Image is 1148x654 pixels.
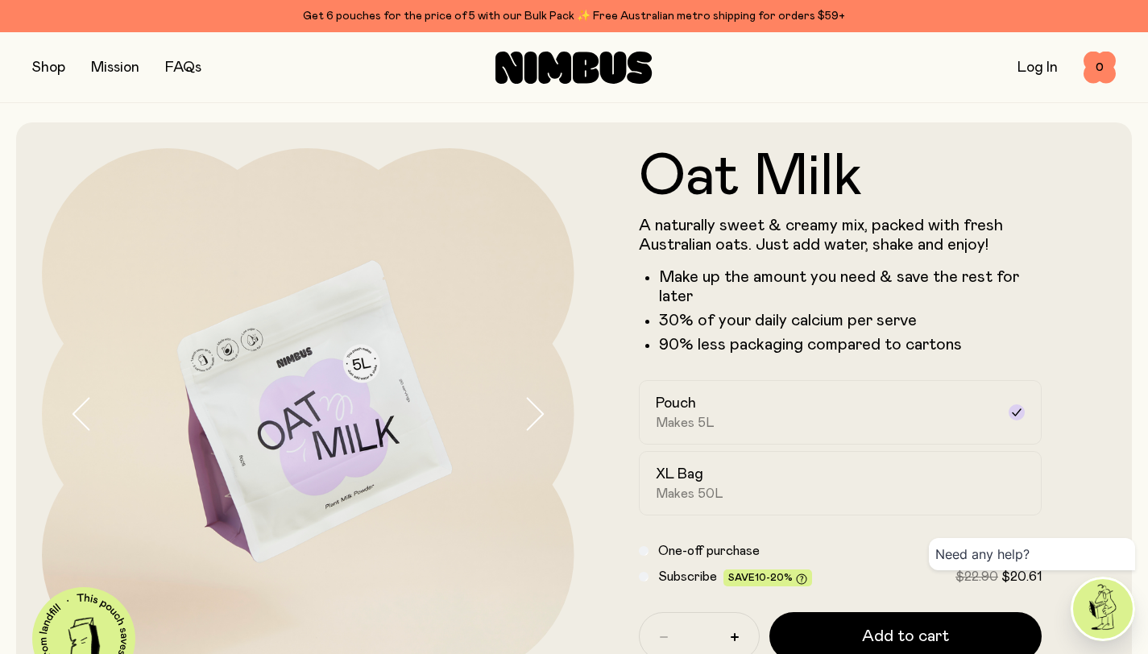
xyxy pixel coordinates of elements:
[32,6,1116,26] div: Get 6 pouches for the price of 5 with our Bulk Pack ✨ Free Australian metro shipping for orders $59+
[1084,52,1116,84] button: 0
[755,573,793,582] span: 10-20%
[728,573,807,585] span: Save
[656,486,723,502] span: Makes 50L
[1017,60,1058,75] a: Log In
[658,544,760,557] span: One-off purchase
[862,625,949,648] span: Add to cart
[929,538,1135,570] div: Need any help?
[639,216,1042,255] p: A naturally sweet & creamy mix, packed with fresh Australian oats. Just add water, shake and enjoy!
[658,570,717,583] span: Subscribe
[659,311,1042,330] li: 30% of your daily calcium per serve
[91,60,139,75] a: Mission
[639,148,1042,206] h1: Oat Milk
[165,60,201,75] a: FAQs
[955,570,998,583] span: $22.90
[1073,579,1133,639] img: agent
[1001,570,1042,583] span: $20.61
[659,335,1042,354] li: 90% less packaging compared to cartons
[656,415,715,431] span: Makes 5L
[656,394,696,413] h2: Pouch
[659,267,1042,306] li: Make up the amount you need & save the rest for later
[656,465,703,484] h2: XL Bag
